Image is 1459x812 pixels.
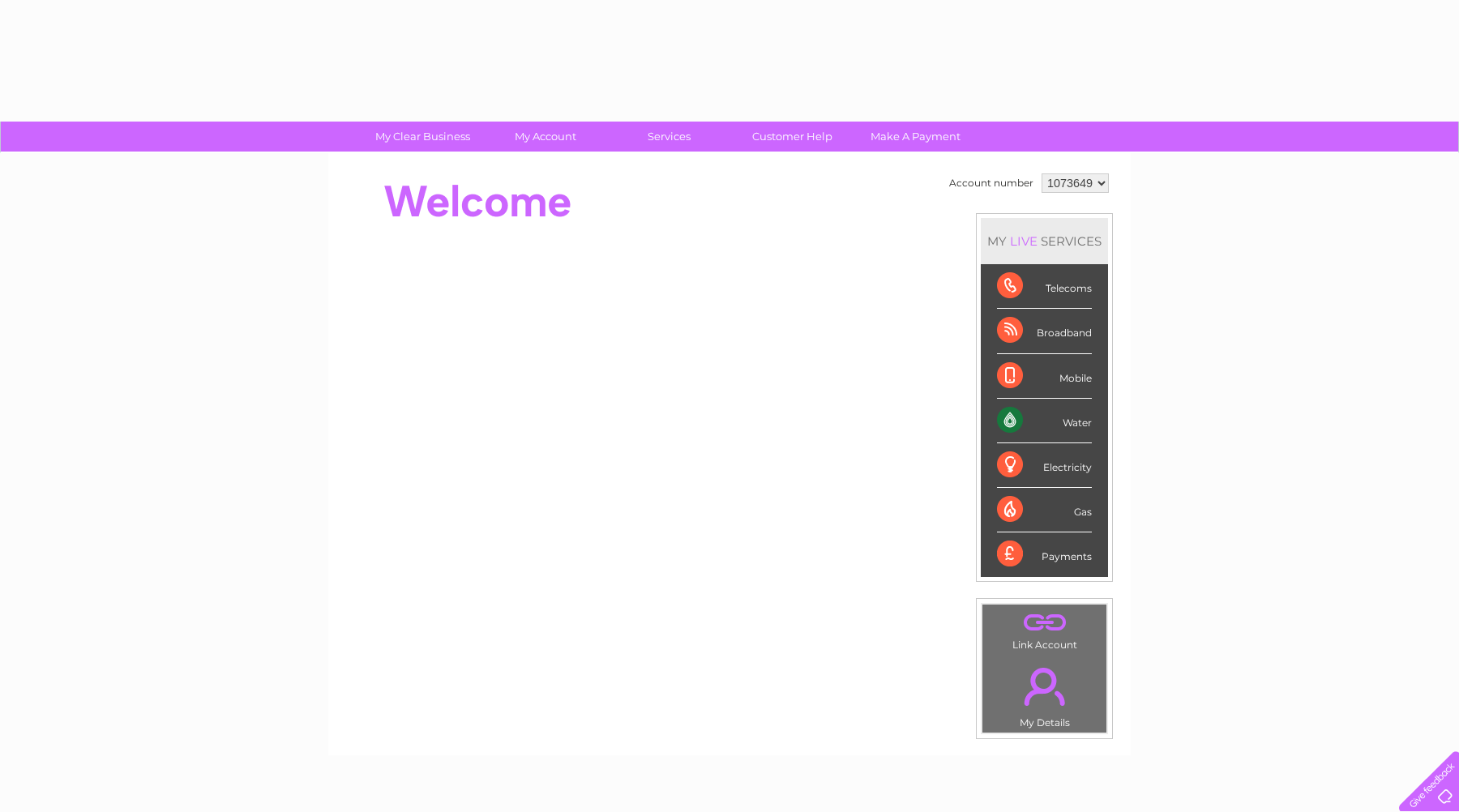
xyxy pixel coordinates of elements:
[997,354,1092,399] div: Mobile
[986,658,1102,715] a: .
[1007,233,1041,249] div: LIVE
[981,218,1108,264] div: MY SERVICES
[997,309,1092,353] div: Broadband
[997,443,1092,488] div: Electricity
[479,122,613,152] a: My Account
[602,122,736,152] a: Services
[986,609,1102,637] a: .
[997,399,1092,443] div: Water
[945,169,1038,197] td: Account number
[997,532,1092,576] div: Payments
[982,654,1107,733] td: My Details
[356,122,490,152] a: My Clear Business
[997,488,1092,532] div: Gas
[849,122,982,152] a: Make A Payment
[982,604,1107,655] td: Link Account
[725,122,859,152] a: Customer Help
[997,264,1092,309] div: Telecoms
